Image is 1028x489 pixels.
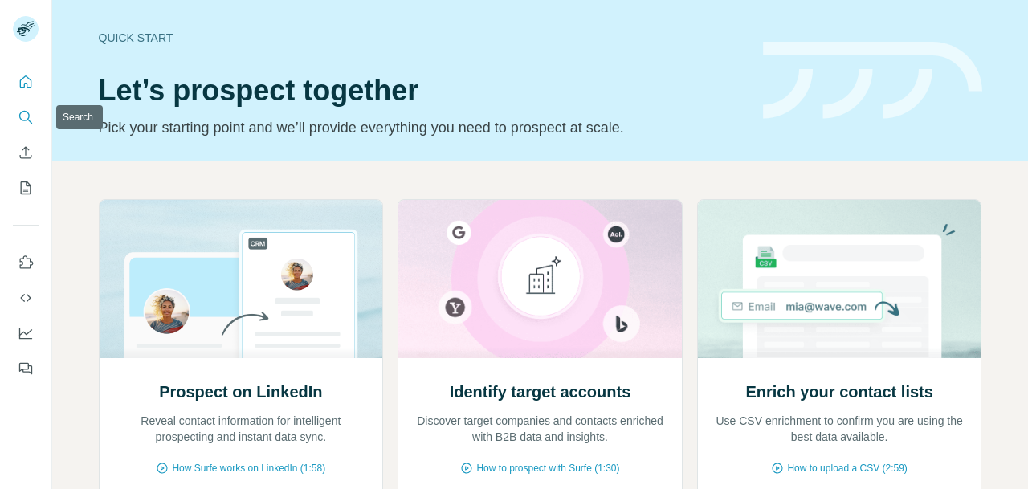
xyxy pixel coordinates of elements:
[787,461,907,475] span: How to upload a CSV (2:59)
[116,413,367,445] p: Reveal contact information for intelligent prospecting and instant data sync.
[159,381,322,403] h2: Prospect on LinkedIn
[414,413,666,445] p: Discover target companies and contacts enriched with B2B data and insights.
[763,42,982,120] img: banner
[99,200,384,358] img: Prospect on LinkedIn
[99,116,744,139] p: Pick your starting point and we’ll provide everything you need to prospect at scale.
[697,200,982,358] img: Enrich your contact lists
[13,283,39,312] button: Use Surfe API
[13,354,39,383] button: Feedback
[476,461,619,475] span: How to prospect with Surfe (1:30)
[13,138,39,167] button: Enrich CSV
[450,381,631,403] h2: Identify target accounts
[13,103,39,132] button: Search
[99,75,744,107] h1: Let’s prospect together
[13,248,39,277] button: Use Surfe on LinkedIn
[99,30,744,46] div: Quick start
[745,381,932,403] h2: Enrich your contact lists
[13,173,39,202] button: My lists
[714,413,965,445] p: Use CSV enrichment to confirm you are using the best data available.
[398,200,683,358] img: Identify target accounts
[13,67,39,96] button: Quick start
[172,461,325,475] span: How Surfe works on LinkedIn (1:58)
[13,319,39,348] button: Dashboard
